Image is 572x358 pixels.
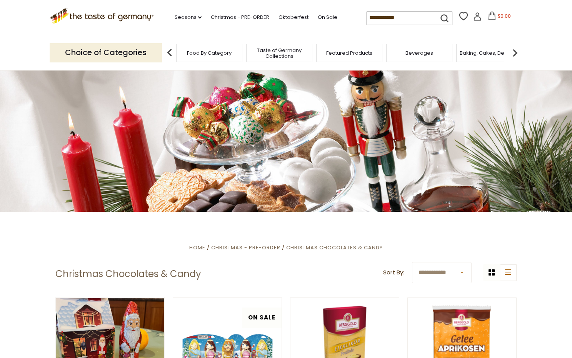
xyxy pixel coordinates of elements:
[483,12,516,23] button: $0.00
[189,244,205,251] a: Home
[318,13,337,22] a: On Sale
[405,50,433,56] a: Beverages
[162,45,177,61] img: previous arrow
[211,244,280,251] a: Christmas - PRE-ORDER
[286,244,383,251] a: Christmas Chocolates & Candy
[326,50,372,56] a: Featured Products
[187,50,232,56] a: Food By Category
[383,268,404,277] label: Sort By:
[507,45,523,61] img: next arrow
[55,268,201,280] h1: Christmas Chocolates & Candy
[50,43,162,62] p: Choice of Categories
[211,13,269,22] a: Christmas - PRE-ORDER
[460,50,519,56] a: Baking, Cakes, Desserts
[278,13,309,22] a: Oktoberfest
[498,13,511,19] span: $0.00
[175,13,202,22] a: Seasons
[248,47,310,59] a: Taste of Germany Collections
